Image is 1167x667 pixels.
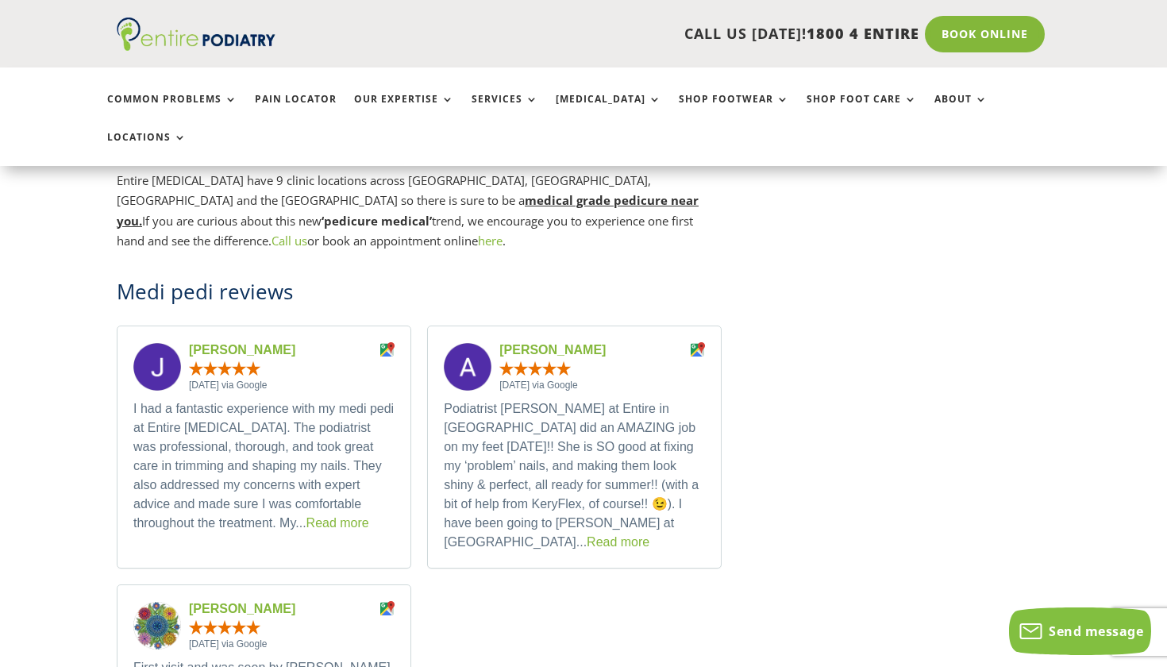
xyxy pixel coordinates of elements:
a: Call us [272,233,307,249]
a: Entire Podiatry [117,38,275,54]
a: Book Online [925,16,1045,52]
a: Pain Locator [255,94,337,128]
p: Podiatrist [PERSON_NAME] at Entire in [GEOGRAPHIC_DATA] did an AMAZING job on my feet [DATE]!! Sh... [444,399,705,552]
button: Send message [1009,607,1151,655]
h3: [PERSON_NAME] [189,342,371,359]
p: CALL US [DATE]! [332,24,919,44]
h3: [PERSON_NAME] [499,342,681,359]
p: Entire [MEDICAL_DATA] have 9 clinic locations across [GEOGRAPHIC_DATA], [GEOGRAPHIC_DATA], [GEOGR... [117,171,722,252]
span: [DATE] via Google [189,638,395,651]
a: [MEDICAL_DATA] [556,94,661,128]
a: Shop Foot Care [807,94,917,128]
img: logo (1) [117,17,275,51]
u: medical grade pedicure near you. [117,192,699,229]
strong: ‘pedicure medical’ [322,213,432,229]
span: Rated 5 [189,361,260,376]
span: [DATE] via Google [499,380,705,392]
span: Rated 5 [189,620,260,634]
a: Shop Footwear [679,94,789,128]
span: Send message [1049,623,1143,640]
a: About [934,94,988,128]
a: Locations [107,132,187,166]
p: I had a fantastic experience with my medi pedi at Entire [MEDICAL_DATA]. The podiatrist was profe... [133,399,395,533]
h2: Medi pedi reviews [117,277,722,314]
a: Services [472,94,538,128]
a: Our Expertise [354,94,454,128]
a: Read more [587,535,649,549]
a: Read more [306,516,369,530]
span: Rated 5 [499,361,571,376]
span: 1800 4 ENTIRE [807,24,919,43]
h3: [PERSON_NAME] [189,601,371,618]
a: here [478,233,503,249]
span: [DATE] via Google [189,380,395,392]
a: Common Problems [107,94,237,128]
